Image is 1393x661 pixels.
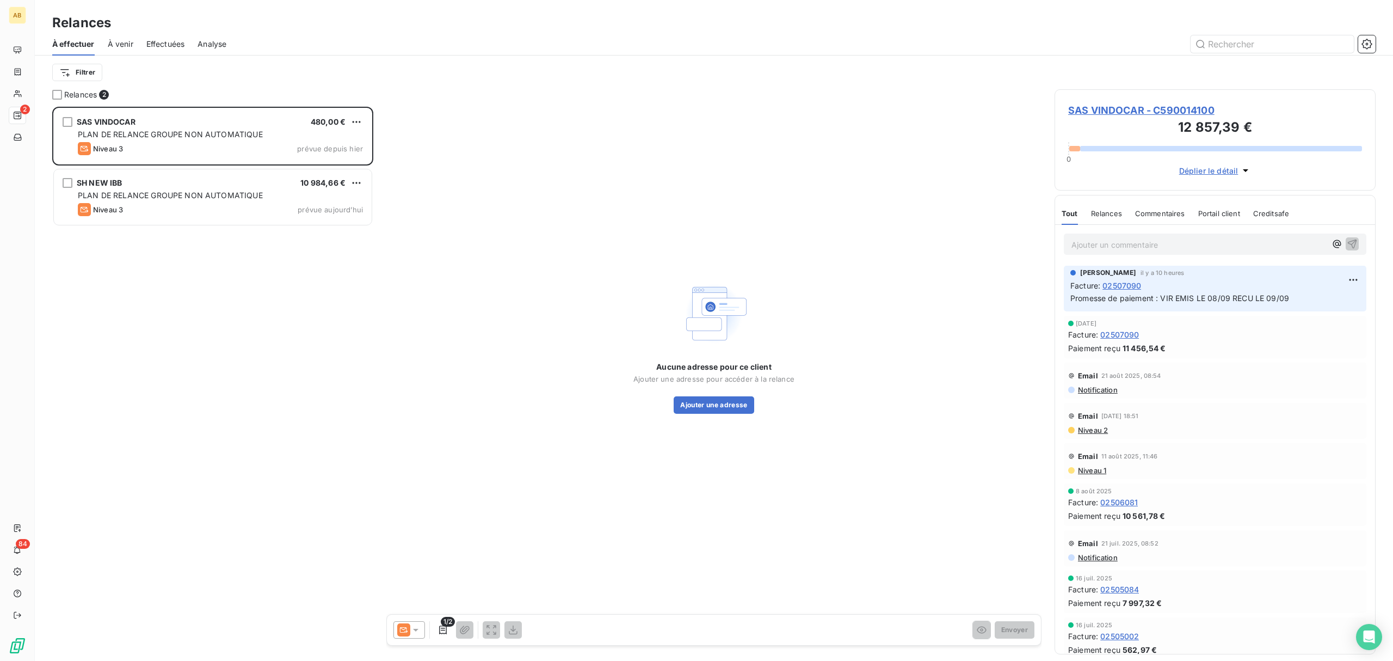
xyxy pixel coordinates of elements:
[77,117,135,126] span: SAS VINDOCAR
[99,90,109,100] span: 2
[1077,553,1118,562] span: Notification
[52,13,111,33] h3: Relances
[1101,453,1158,460] span: 11 août 2025, 11:46
[1070,280,1100,291] span: Facture :
[1076,622,1112,628] span: 16 juil. 2025
[656,362,771,372] span: Aucune adresse pour ce client
[1078,371,1098,380] span: Email
[198,39,226,50] span: Analyse
[1253,209,1290,218] span: Creditsafe
[1076,488,1112,494] span: 8 août 2025
[1091,209,1122,218] span: Relances
[1198,209,1240,218] span: Portail client
[311,117,346,126] span: 480,00 €
[1100,497,1138,508] span: 02506081
[1123,644,1157,656] span: 562,97 €
[1076,320,1096,327] span: [DATE]
[1067,155,1071,163] span: 0
[1123,510,1166,522] span: 10 561,78 €
[1068,118,1362,139] h3: 12 857,39 €
[1100,584,1139,595] span: 02505084
[1191,35,1354,53] input: Rechercher
[1078,412,1098,420] span: Email
[679,279,749,348] img: Empty state
[64,89,97,100] span: Relances
[93,144,123,153] span: Niveau 3
[78,191,263,200] span: PLAN DE RELANCE GROUPE NON AUTOMATIQUE
[93,205,123,214] span: Niveau 3
[1101,372,1161,379] span: 21 août 2025, 08:54
[1101,540,1158,547] span: 21 juil. 2025, 08:52
[1077,426,1108,434] span: Niveau 2
[1068,644,1120,656] span: Paiement reçu
[9,7,26,24] div: AB
[52,39,95,50] span: À effectuer
[1135,209,1185,218] span: Commentaires
[1068,497,1098,508] span: Facture :
[674,396,754,414] button: Ajouter une adresse
[1068,329,1098,340] span: Facture :
[1076,575,1112,582] span: 16 juil. 2025
[1123,597,1162,609] span: 7 997,32 €
[9,637,26,654] img: Logo LeanPay
[1068,631,1098,642] span: Facture :
[1102,280,1141,291] span: 02507090
[52,64,102,81] button: Filtrer
[1123,342,1166,354] span: 11 456,54 €
[1068,342,1120,354] span: Paiement reçu
[1179,165,1238,176] span: Déplier le détail
[298,205,363,214] span: prévue aujourd’hui
[633,375,794,383] span: Ajouter une adresse pour accéder à la relance
[1068,510,1120,522] span: Paiement reçu
[1176,164,1255,177] button: Déplier le détail
[1080,268,1136,278] span: [PERSON_NAME]
[1101,413,1139,419] span: [DATE] 18:51
[1100,329,1139,340] span: 02507090
[1068,597,1120,609] span: Paiement reçu
[1141,270,1184,276] span: il y a 10 heures
[297,144,363,153] span: prévue depuis hier
[1078,539,1098,548] span: Email
[16,539,30,549] span: 84
[441,617,455,627] span: 1/2
[146,39,185,50] span: Effectuées
[1356,624,1382,650] div: Open Intercom Messenger
[20,105,30,114] span: 2
[1068,103,1362,118] span: SAS VINDOCAR - C590014100
[1100,631,1139,642] span: 02505002
[1070,293,1289,303] span: Promesse de paiement : VIR EMIS LE 08/09 RECU LE 09/09
[108,39,133,50] span: À venir
[1078,452,1098,461] span: Email
[1077,466,1106,475] span: Niveau 1
[1062,209,1078,218] span: Tout
[1068,584,1098,595] span: Facture :
[995,621,1034,639] button: Envoyer
[300,178,346,187] span: 10 984,66 €
[1077,385,1118,394] span: Notification
[77,178,122,187] span: SH NEW IBB
[78,130,263,139] span: PLAN DE RELANCE GROUPE NON AUTOMATIQUE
